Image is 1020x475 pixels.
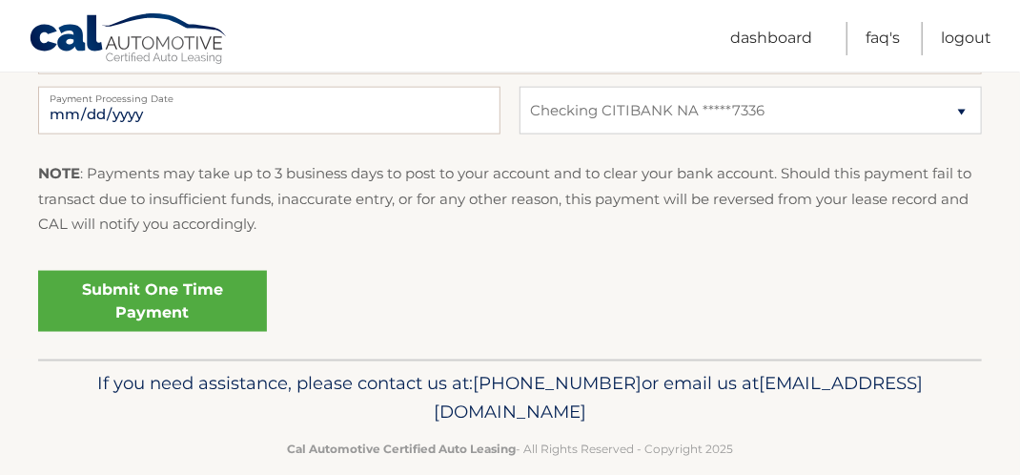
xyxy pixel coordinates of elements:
[38,161,982,237] p: : Payments may take up to 3 business days to post to your account and to clear your bank account....
[67,368,953,429] p: If you need assistance, please contact us at: or email us at
[38,87,500,102] label: Payment Processing Date
[866,22,900,55] a: FAQ's
[287,443,516,457] strong: Cal Automotive Certified Auto Leasing
[941,22,991,55] a: Logout
[38,164,80,182] strong: NOTE
[67,440,953,460] p: - All Rights Reserved - Copyright 2025
[730,22,812,55] a: Dashboard
[473,372,642,394] span: [PHONE_NUMBER]
[38,87,500,134] input: Payment Date
[29,12,229,68] a: Cal Automotive
[38,271,267,332] a: Submit One Time Payment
